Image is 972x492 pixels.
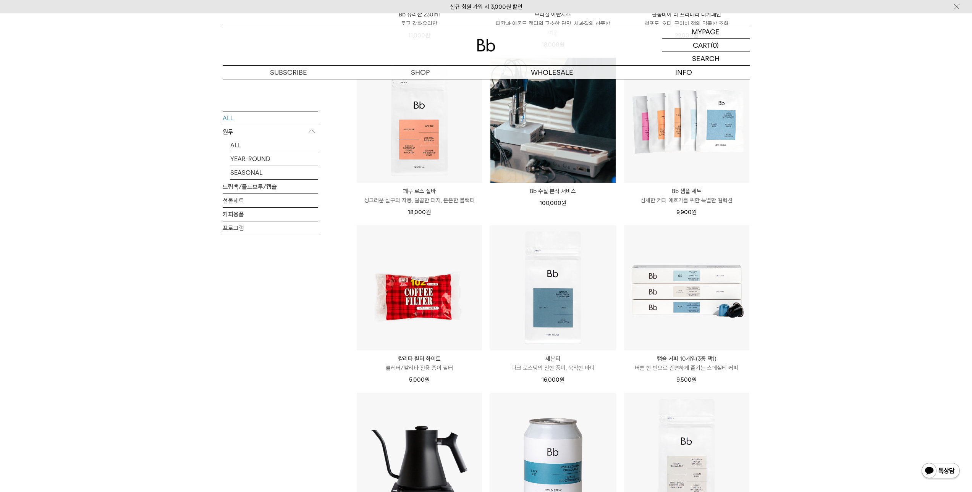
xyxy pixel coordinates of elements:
[477,39,495,52] img: 로고
[357,354,482,373] a: 칼리타 필터 화이트 클레버/칼리타 전용 종이 필터
[693,39,711,52] p: CART
[223,221,318,234] a: 프로그램
[450,3,522,10] a: 신규 회원 가입 시 3,000원 할인
[542,376,564,383] span: 16,000
[425,376,430,383] span: 원
[490,225,616,350] img: 세븐티
[223,180,318,193] a: 드립백/콜드브루/캡슐
[230,166,318,179] a: SEASONAL
[223,207,318,221] a: 커피용품
[692,52,720,65] p: SEARCH
[357,354,482,363] p: 칼리타 필터 화이트
[561,200,566,206] span: 원
[624,58,749,183] img: Bb 샘플 세트
[624,187,749,196] p: Bb 샘플 세트
[624,354,749,373] a: 캡슐 커피 10개입(3종 택1) 버튼 한 번으로 간편하게 즐기는 스페셜티 커피
[426,209,431,216] span: 원
[676,209,697,216] span: 9,900
[223,111,318,124] a: ALL
[223,194,318,207] a: 선물세트
[624,225,749,350] img: 캡슐 커피 10개입(3종 택1)
[490,354,616,373] a: 세븐티 다크 로스팅의 진한 풍미, 묵직한 바디
[618,66,750,79] p: INFO
[230,152,318,165] a: YEAR-ROUND
[560,376,564,383] span: 원
[409,376,430,383] span: 5,000
[357,187,482,205] a: 페루 로스 실바 싱그러운 살구와 자몽, 달콤한 퍼지, 은은한 블랙티
[408,209,431,216] span: 18,000
[624,196,749,205] p: 섬세한 커피 애호가를 위한 특별한 컬렉션
[624,363,749,373] p: 버튼 한 번으로 간편하게 즐기는 스페셜티 커피
[357,363,482,373] p: 클레버/칼리타 전용 종이 필터
[230,138,318,152] a: ALL
[490,363,616,373] p: 다크 로스팅의 진한 풍미, 묵직한 바디
[357,225,482,350] img: 칼리타 필터 화이트
[692,376,697,383] span: 원
[223,125,318,139] p: 원두
[921,462,961,481] img: 카카오톡 채널 1:1 채팅 버튼
[490,354,616,363] p: 세븐티
[490,58,616,183] img: Bb 수질 분석 서비스
[711,39,719,52] p: (0)
[624,354,749,363] p: 캡슐 커피 10개입(3종 택1)
[357,196,482,205] p: 싱그러운 살구와 자몽, 달콤한 퍼지, 은은한 블랙티
[624,187,749,205] a: Bb 샘플 세트 섬세한 커피 애호가를 위한 특별한 컬렉션
[676,376,697,383] span: 9,500
[662,39,750,52] a: CART (0)
[692,25,720,38] p: MYPAGE
[486,66,618,79] p: WHOLESALE
[692,209,697,216] span: 원
[357,58,482,183] img: 페루 로스 실바
[223,66,354,79] a: SUBSCRIBE
[357,187,482,196] p: 페루 로스 실바
[490,187,616,196] a: Bb 수질 분석 서비스
[354,66,486,79] a: SHOP
[662,25,750,39] a: MYPAGE
[540,200,566,206] span: 100,000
